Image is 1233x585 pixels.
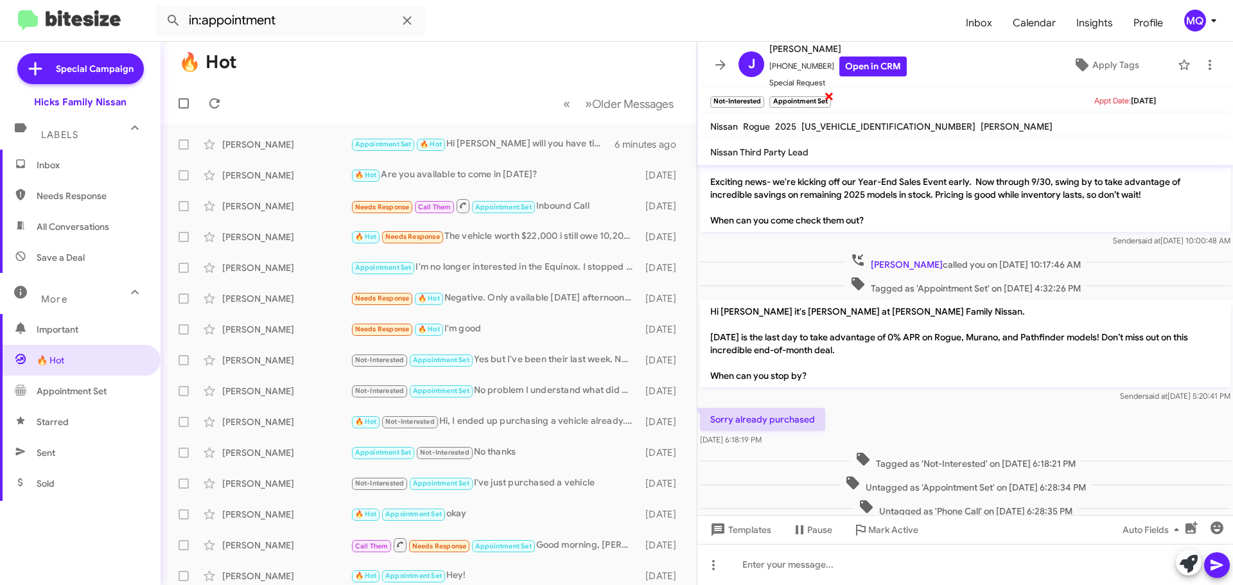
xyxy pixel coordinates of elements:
[413,479,469,487] span: Appointment Set
[355,263,412,272] span: Appointment Set
[700,435,762,444] span: [DATE] 6:18:19 PM
[563,96,570,112] span: «
[355,417,377,426] span: 🔥 Hot
[351,137,615,152] div: Hi [PERSON_NAME] will you have time to come in [DATE]?
[351,383,639,398] div: No problem I understand what did you purchase if you do not mind me asking?
[1002,4,1066,42] a: Calendar
[956,4,1002,42] a: Inbox
[37,159,146,171] span: Inbox
[222,508,351,521] div: [PERSON_NAME]
[639,354,686,367] div: [DATE]
[222,415,351,428] div: [PERSON_NAME]
[1120,391,1230,401] span: Sender [DATE] 5:20:41 PM
[845,252,1086,271] span: called you on [DATE] 10:17:46 AM
[385,510,442,518] span: Appointment Set
[1123,518,1184,541] span: Auto Fields
[1184,10,1206,31] div: MQ
[839,57,907,76] a: Open in CRM
[475,542,532,550] span: Appointment Set
[639,323,686,336] div: [DATE]
[475,203,532,211] span: Appointment Set
[769,76,907,89] span: Special Request
[1138,236,1160,245] span: said at
[1145,391,1167,401] span: said at
[222,200,351,213] div: [PERSON_NAME]
[351,507,639,521] div: okay
[420,140,442,148] span: 🔥 Hot
[592,97,674,111] span: Older Messages
[639,292,686,305] div: [DATE]
[412,542,467,550] span: Needs Response
[769,41,907,57] span: [PERSON_NAME]
[155,5,425,36] input: Search
[37,385,107,397] span: Appointment Set
[56,62,134,75] span: Special Campaign
[179,52,237,73] h1: 🔥 Hot
[639,539,686,552] div: [DATE]
[222,323,351,336] div: [PERSON_NAME]
[639,169,686,182] div: [DATE]
[710,146,809,158] span: Nissan Third Party Lead
[385,572,442,580] span: Appointment Set
[615,138,686,151] div: 6 minutes ago
[748,54,755,74] span: J
[413,387,469,395] span: Appointment Set
[351,414,639,429] div: Hi, I ended up purchasing a vehicle already. Thank you though.
[769,96,830,108] small: Appointment Set
[710,121,738,132] span: Nissan
[1131,96,1156,105] span: [DATE]
[385,417,435,426] span: Not-Interested
[37,220,109,233] span: All Conversations
[577,91,681,117] button: Next
[222,539,351,552] div: [PERSON_NAME]
[222,477,351,490] div: [PERSON_NAME]
[871,259,943,270] span: [PERSON_NAME]
[556,91,681,117] nav: Page navigation example
[639,385,686,397] div: [DATE]
[41,293,67,305] span: More
[351,445,639,460] div: No thanks
[355,294,410,302] span: Needs Response
[222,570,351,582] div: [PERSON_NAME]
[413,356,469,364] span: Appointment Set
[351,168,639,182] div: Are you available to come in [DATE]?
[41,129,78,141] span: Labels
[355,203,410,211] span: Needs Response
[700,144,1230,232] p: Hi [PERSON_NAME] it's [PERSON_NAME] at [PERSON_NAME] Family Nissan. Exciting news- we're kicking ...
[743,121,770,132] span: Rogue
[222,385,351,397] div: [PERSON_NAME]
[355,140,412,148] span: Appointment Set
[700,300,1230,387] p: Hi [PERSON_NAME] it's [PERSON_NAME] at [PERSON_NAME] Family Nissan. [DATE] is the last day to tak...
[385,232,440,241] span: Needs Response
[355,542,389,550] span: Call Them
[355,171,377,179] span: 🔥 Hot
[37,477,55,490] span: Sold
[710,96,764,108] small: Not-Interested
[222,292,351,305] div: [PERSON_NAME]
[1092,53,1139,76] span: Apply Tags
[351,198,639,214] div: Inbound Call
[222,169,351,182] div: [PERSON_NAME]
[355,479,405,487] span: Not-Interested
[843,518,929,541] button: Mark Active
[1123,4,1173,42] a: Profile
[351,229,639,244] div: The vehicle worth $22,000 i still owe 10,200- so 12,000 down on the new vehicle.
[355,510,377,518] span: 🔥 Hot
[639,446,686,459] div: [DATE]
[355,325,410,333] span: Needs Response
[708,518,771,541] span: Templates
[355,232,377,241] span: 🔥 Hot
[775,121,796,132] span: 2025
[355,572,377,580] span: 🔥 Hot
[222,446,351,459] div: [PERSON_NAME]
[639,508,686,521] div: [DATE]
[853,499,1078,518] span: Untagged as 'Phone Call' on [DATE] 6:28:35 PM
[639,200,686,213] div: [DATE]
[1066,4,1123,42] span: Insights
[981,121,1053,132] span: [PERSON_NAME]
[418,294,440,302] span: 🔥 Hot
[355,387,405,395] span: Not-Interested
